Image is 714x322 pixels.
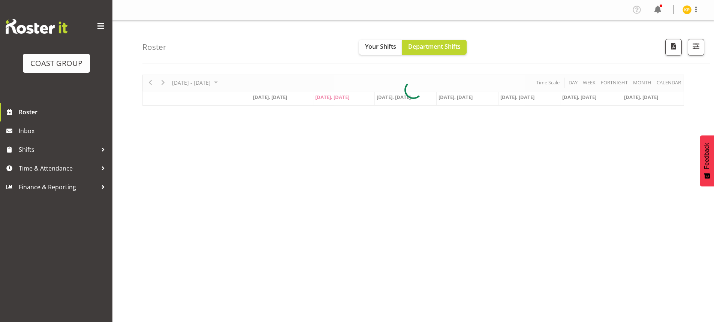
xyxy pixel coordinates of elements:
[408,42,461,51] span: Department Shifts
[142,43,166,51] h4: Roster
[700,135,714,186] button: Feedback - Show survey
[19,163,97,174] span: Time & Attendance
[365,42,396,51] span: Your Shifts
[402,40,467,55] button: Department Shifts
[6,19,67,34] img: Rosterit website logo
[19,144,97,155] span: Shifts
[19,106,109,118] span: Roster
[19,181,97,193] span: Finance & Reporting
[19,125,109,136] span: Inbox
[704,143,710,169] span: Feedback
[665,39,682,55] button: Download a PDF of the roster according to the set date range.
[359,40,402,55] button: Your Shifts
[30,58,82,69] div: COAST GROUP
[683,5,692,14] img: kristian-pinuela9735.jpg
[688,39,704,55] button: Filter Shifts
